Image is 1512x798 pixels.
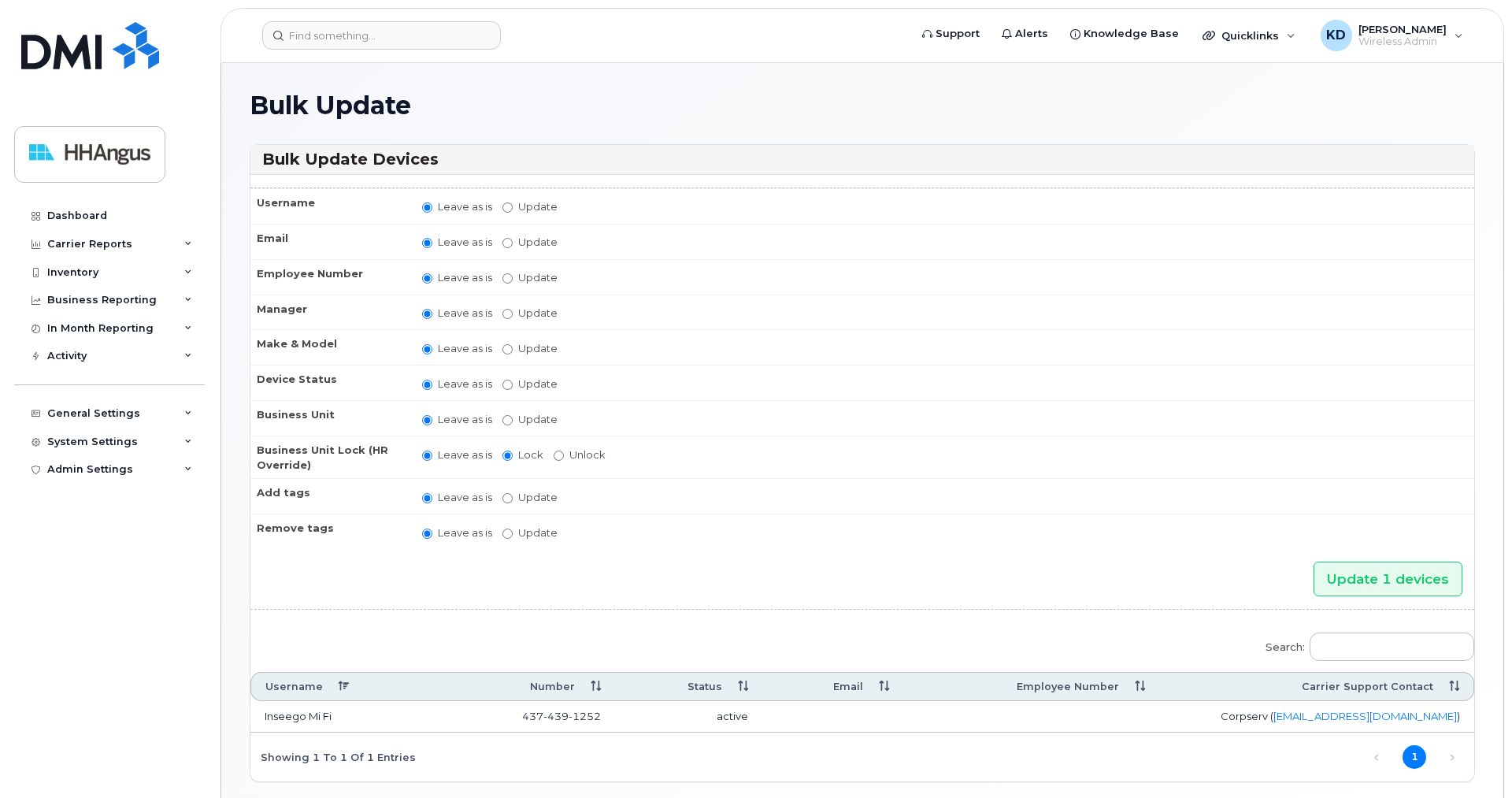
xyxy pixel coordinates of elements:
label: Update [502,377,558,392]
label: Leave as is [422,412,492,427]
label: Update [502,199,558,214]
label: Leave as is [422,377,492,392]
label: Leave as is [422,447,492,462]
input: Leave as is [422,238,432,248]
label: Leave as is [422,199,492,214]
label: Leave as is [422,525,492,540]
a: 1 [1403,745,1426,769]
th: Status: activate to sort column ascending [615,672,762,701]
input: Leave as is [422,529,432,539]
th: Device Status [250,365,408,400]
label: Update [502,270,558,285]
input: Update [502,238,513,248]
label: Search: [1255,622,1474,666]
input: Leave as is [422,493,432,503]
label: Update [502,341,558,356]
label: Unlock [554,447,606,462]
input: Leave as is [422,202,432,213]
th: Employee Number: activate to sort column ascending [903,672,1159,701]
input: Update 1 devices [1314,562,1462,597]
label: Leave as is [422,490,492,505]
th: Username: activate to sort column descending [250,672,434,701]
th: Business Unit [250,400,408,436]
label: Leave as is [422,270,492,285]
label: Update [502,306,558,321]
input: Search: [1310,633,1474,661]
input: Leave as is [422,380,432,390]
input: Leave as is [422,451,432,461]
a: Next [1440,746,1464,770]
input: Leave as is [422,344,432,354]
th: Business Unit Lock (HR Override) [250,436,408,478]
td: active [615,701,762,733]
span: 1252 [569,710,601,722]
th: Manager [250,295,408,330]
label: Update [502,490,558,505]
h3: Bulk Update Devices [262,149,1462,170]
label: Lock [502,447,543,462]
th: Email: activate to sort column ascending [762,672,903,701]
td: Inseego Mi Fi [250,701,434,733]
th: Email [250,224,408,259]
input: Update [502,344,513,354]
input: Unlock [554,451,564,461]
label: Leave as is [422,235,492,250]
th: Username [250,188,408,224]
th: Employee Number [250,259,408,295]
td: Corpserv ( ) [1159,701,1474,733]
label: Update [502,412,558,427]
th: Make & Model [250,329,408,365]
span: 437 [522,710,601,722]
label: Leave as is [422,341,492,356]
th: Number: activate to sort column ascending [434,672,615,701]
th: Remove tags [250,514,408,549]
label: Update [502,525,558,540]
span: 439 [543,710,569,722]
div: Showing 1 to 1 of 1 entries [250,743,416,770]
input: Update [502,273,513,284]
input: Update [502,380,513,390]
input: Update [502,529,513,539]
label: Leave as is [422,306,492,321]
input: Lock [502,451,513,461]
th: Carrier Support Contact: activate to sort column ascending [1159,672,1474,701]
input: Update [502,415,513,425]
a: Previous [1365,746,1388,770]
a: [EMAIL_ADDRESS][DOMAIN_NAME] [1273,710,1457,722]
input: Update [502,309,513,319]
input: Leave as is [422,273,432,284]
input: Leave as is [422,415,432,425]
input: Leave as is [422,309,432,319]
input: Update [502,202,513,213]
input: Update [502,493,513,503]
h1: Bulk Update [250,91,1475,119]
label: Update [502,235,558,250]
th: Add tags [250,478,408,514]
